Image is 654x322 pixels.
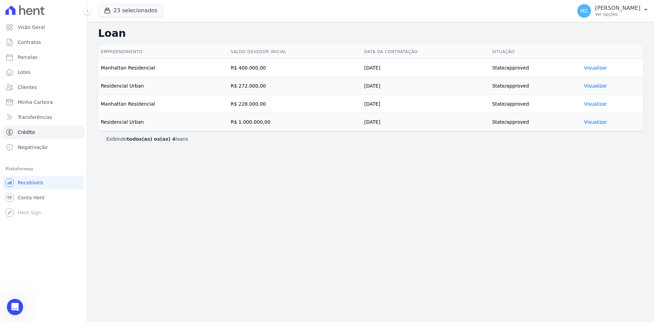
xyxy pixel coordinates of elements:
[3,50,84,64] a: Parcelas
[595,5,640,12] p: [PERSON_NAME]
[3,35,84,49] a: Contratos
[18,114,52,121] span: Transferências
[127,136,175,142] b: todos(as) os(as) 4
[18,179,43,186] span: Recebíveis
[3,95,84,109] a: Minha Carteira
[3,20,84,34] a: Visão Geral
[584,83,607,89] a: Visualizar
[228,95,361,113] td: R$ 228.000,00
[98,27,643,40] h2: Loan
[361,45,489,59] th: Data da contratação
[18,194,45,201] span: Conta Hent
[228,59,361,77] td: R$ 400.000,00
[580,9,588,13] span: MZ
[98,4,163,17] button: 23 selecionados
[595,12,640,17] p: Ver opções
[3,110,84,124] a: Transferências
[3,140,84,154] a: Negativação
[98,45,228,59] th: Empreendimento
[228,45,361,59] th: Saldo devedor inicial
[584,101,607,107] a: Visualizar
[98,95,228,113] td: Manhattan Residencial
[7,299,23,315] iframe: Intercom live chat
[3,176,84,189] a: Recebíveis
[5,165,81,173] div: Plataformas
[18,69,31,76] span: Lotes
[361,59,489,77] td: [DATE]
[18,99,53,106] span: Minha Carteira
[18,24,45,31] span: Visão Geral
[361,95,489,113] td: [DATE]
[98,59,228,77] td: Manhattan Residencial
[3,65,84,79] a: Lotes
[98,77,228,95] td: Residencial Urban
[3,80,84,94] a: Clientes
[584,65,607,71] a: Visualizar
[106,136,188,142] p: Exibindo loans
[3,191,84,204] a: Conta Hent
[18,39,41,46] span: Contratos
[228,113,361,131] td: R$ 1.000.000,00
[489,59,581,77] td: State/approved
[18,144,48,151] span: Negativação
[228,77,361,95] td: R$ 272.000,00
[584,119,607,125] a: Visualizar
[18,54,37,61] span: Parcelas
[18,84,37,91] span: Clientes
[489,45,581,59] th: Situação
[3,125,84,139] a: Crédito
[489,113,581,131] td: State/approved
[489,77,581,95] td: State/approved
[361,77,489,95] td: [DATE]
[18,129,35,136] span: Crédito
[489,95,581,113] td: State/approved
[98,113,228,131] td: Residencial Urban
[572,1,654,20] button: MZ [PERSON_NAME] Ver opções
[361,113,489,131] td: [DATE]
